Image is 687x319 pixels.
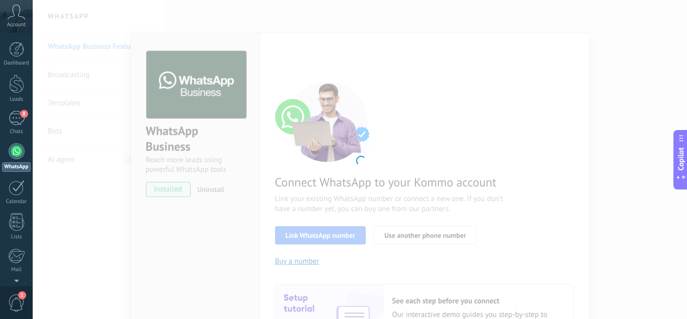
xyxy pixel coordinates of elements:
[2,60,31,67] div: Dashboard
[2,234,31,240] div: Lists
[676,147,686,170] span: Copilot
[2,267,31,273] div: Mail
[18,291,26,299] span: 1
[2,162,31,172] div: WhatsApp
[2,96,31,103] div: Leads
[20,110,28,118] span: 8
[2,129,31,135] div: Chats
[7,22,26,28] span: Account
[2,199,31,205] div: Calendar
